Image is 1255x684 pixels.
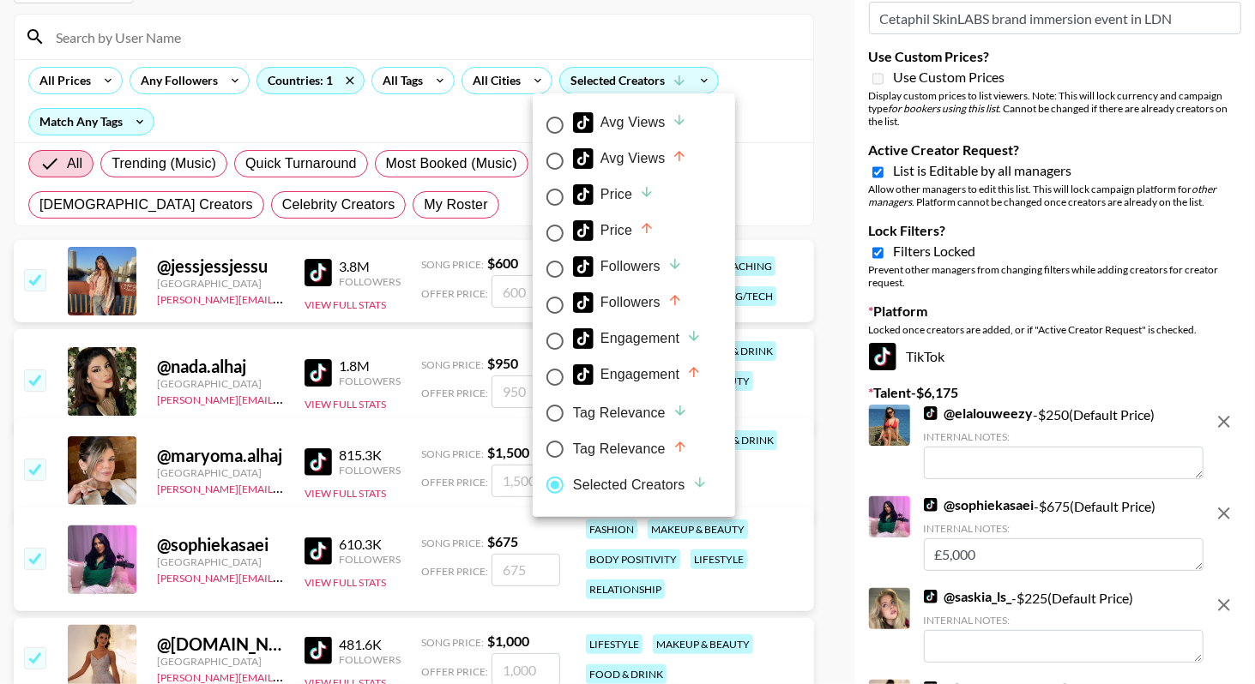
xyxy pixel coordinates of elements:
[573,403,688,423] div: Tag Relevance
[573,292,683,313] div: Followers
[573,328,702,349] div: Engagement
[573,439,688,459] div: Tag Relevance
[573,364,702,385] div: Engagement
[573,256,683,277] div: Followers
[573,220,655,241] div: Price
[573,148,687,169] div: Avg Views
[573,184,655,205] div: Price
[573,112,687,133] div: Avg Views
[573,475,708,495] div: Selected Creators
